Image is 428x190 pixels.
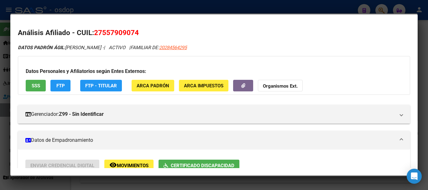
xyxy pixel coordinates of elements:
span: Certificado Discapacidad [171,163,234,168]
button: FTP - Titular [80,80,122,91]
button: Organismos Ext. [258,80,303,91]
button: Certificado Discapacidad [159,160,239,171]
h2: Análisis Afiliado - CUIL: [18,28,410,38]
div: Open Intercom Messenger [407,169,422,184]
mat-panel-title: Datos de Empadronamiento [25,136,395,144]
mat-expansion-panel-header: Datos de Empadronamiento [18,131,410,150]
span: Enviar Credencial Digital [30,163,94,168]
span: ARCA Padrón [137,83,169,89]
span: Movimientos [117,163,149,168]
span: SSS [32,83,40,89]
strong: Z99 - Sin Identificar [59,110,104,118]
mat-icon: remove_red_eye [109,161,117,169]
i: | ACTIVO | [18,45,187,50]
h3: Datos Personales y Afiliatorios según Entes Externos: [26,68,402,75]
button: ARCA Padrón [132,80,174,91]
button: FTP [50,80,70,91]
mat-panel-title: Gerenciador: [25,110,395,118]
button: Enviar Credencial Digital [25,160,99,171]
span: 27557909074 [94,28,139,37]
strong: Organismos Ext. [263,83,298,89]
span: FTP [56,83,65,89]
span: FTP - Titular [85,83,117,89]
span: 20284564295 [159,45,187,50]
button: Movimientos [104,160,154,171]
mat-expansion-panel-header: Gerenciador:Z99 - Sin Identificar [18,105,410,124]
button: ARCA Impuestos [179,80,228,91]
button: SSS [26,80,46,91]
span: ARCA Impuestos [184,83,223,89]
span: FAMILIAR DE: [130,45,187,50]
strong: DATOS PADRÓN ÁGIL: [18,45,65,50]
span: [PERSON_NAME] - [18,45,104,50]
